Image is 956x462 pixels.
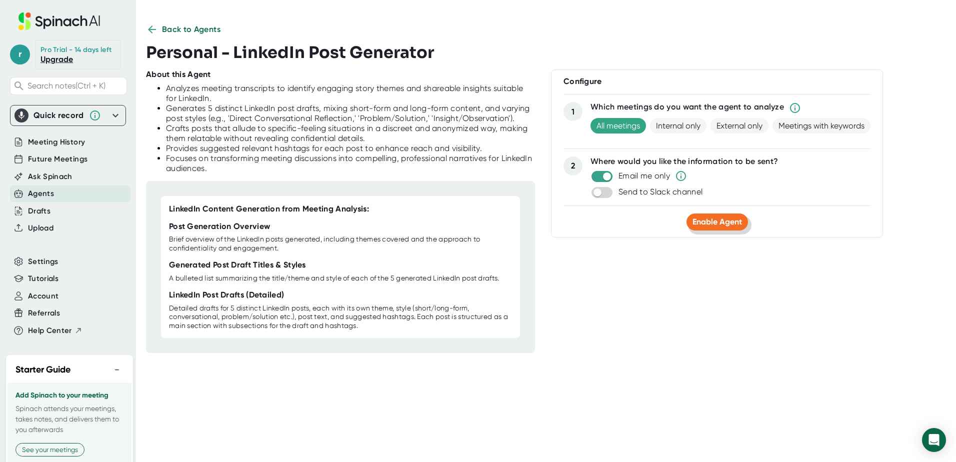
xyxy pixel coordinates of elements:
span: r [10,44,30,64]
button: Upload [28,222,53,234]
div: Focuses on transforming meeting discussions into compelling, professional narratives for LinkedIn... [166,153,535,173]
div: Post Generation Overview [169,221,270,231]
button: Settings [28,256,58,267]
button: Agents [28,188,54,199]
div: Which meetings do you want the agent to analyze [590,102,784,114]
button: Drafts [28,205,50,217]
button: See your meetings [15,443,84,456]
div: Where would you like the information to be sent? [590,156,870,166]
div: LinkedIn Post Drafts (Detailed) [169,290,284,300]
div: LinkedIn Content Generation from Meeting Analysis: [169,204,369,214]
a: Upgrade [40,54,73,64]
button: Tutorials [28,273,58,284]
div: Pro Trial - 14 days left [40,45,111,54]
div: Generated Post Draft Titles & Styles [169,260,306,270]
div: Configure [563,76,870,86]
button: Future Meetings [28,153,87,165]
p: Spinach attends your meetings, takes notes, and delivers them to you afterwards [15,403,123,435]
span: Enable Agent [692,217,742,226]
div: Brief overview of the LinkedIn posts generated, including themes covered and the approach to conf... [169,235,512,252]
span: Search notes (Ctrl + K) [27,81,105,90]
span: Internal only [650,118,706,133]
button: Meeting History [28,136,85,148]
div: Crafts posts that allude to specific-feeling situations in a discreet and anonymized way, making ... [166,123,535,143]
div: Quick record [33,110,84,120]
button: Account [28,290,58,302]
div: Provides suggested relevant hashtags for each post to enhance reach and visibility. [166,143,535,153]
button: Help Center [28,325,82,336]
div: About this Agent [146,69,211,79]
h3: Add Spinach to your meeting [15,391,123,399]
h2: Starter Guide [15,363,70,376]
button: Ask Spinach [28,171,72,182]
div: Generates 5 distinct LinkedIn post drafts, mixing short-form and long-form content, and varying p... [166,103,535,123]
span: External only [710,118,768,133]
div: Send to Slack channel [618,187,702,197]
button: − [110,362,123,377]
div: Email me only [618,171,670,181]
span: Back to Agents [162,23,220,35]
span: Meetings with keywords [772,118,870,133]
div: 2 [563,156,582,175]
button: Referrals [28,307,60,319]
div: Detailed drafts for 5 distinct LinkedIn posts, each with its own theme, style (short/long-form, c... [169,304,512,330]
div: 1 [563,102,582,121]
button: Enable Agent [686,213,748,230]
div: A bulleted list summarizing the title/theme and style of each of the 5 generated LinkedIn post dr... [169,274,499,283]
span: Help Center [28,325,72,336]
div: Analyzes meeting transcripts to identify engaging story themes and shareable insights suitable fo... [166,83,535,103]
div: Open Intercom Messenger [922,428,946,452]
button: Back to Agents [146,23,220,35]
div: Quick record [14,105,121,125]
span: All meetings [590,118,646,133]
h3: Personal - LinkedIn Post Generator [146,43,434,62]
